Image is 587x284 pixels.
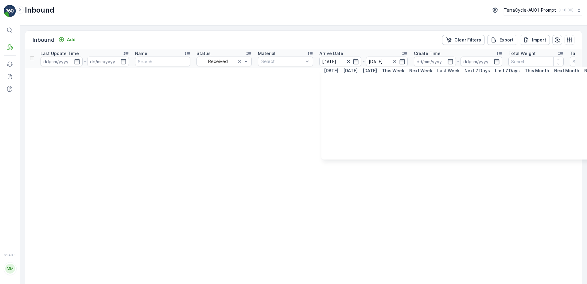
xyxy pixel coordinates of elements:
[33,36,55,44] p: Inbound
[319,57,361,66] input: dd/mm/yyyy
[487,35,517,45] button: Export
[465,68,490,74] p: Next 7 Days
[5,141,34,147] span: Net Amount :
[522,67,552,74] button: This Month
[554,68,579,74] p: Next Month
[558,8,573,13] p: ( +10:00 )
[135,57,190,66] input: Search
[25,5,54,15] p: Inbound
[5,111,33,116] span: Arrive Date :
[319,50,343,57] p: Arrive Date
[5,152,34,157] span: Last Weight :
[495,68,520,74] p: Last 7 Days
[435,67,462,74] button: Last Week
[258,50,275,57] p: Material
[508,57,564,66] input: Search
[520,35,550,45] button: Import
[227,5,359,13] p: 01993126509999989136LJ8502169401000650303A
[504,7,556,13] p: TerraCycle-AU01-Prompt
[508,50,536,57] p: Total Weight
[552,67,582,74] button: Next Month
[525,68,549,74] p: This Month
[34,141,46,147] span: 27 kg
[35,121,47,126] span: 27 kg
[341,67,360,74] button: Today
[360,67,379,74] button: Tomorrow
[135,50,147,57] p: Name
[87,57,129,66] input: dd/mm/yyyy
[67,37,76,43] p: Add
[5,101,20,106] span: Name :
[34,152,44,157] span: 0 kg
[4,5,16,17] img: logo
[321,67,341,74] button: Yesterday
[366,57,408,66] input: dd/mm/yyyy
[532,37,546,43] p: Import
[500,37,514,43] p: Export
[4,253,16,257] span: v 1.49.3
[363,58,365,65] p: -
[462,67,492,74] button: Next 7 Days
[414,50,441,57] p: Create Time
[4,258,16,279] button: MM
[492,67,522,74] button: Last 7 Days
[407,67,435,74] button: Next Week
[379,67,407,74] button: This Week
[5,131,38,136] span: Material Type :
[414,57,456,66] input: dd/mm/yyyy
[56,36,78,43] button: Add
[41,50,79,57] p: Last Update Time
[457,58,459,65] p: -
[504,5,582,15] button: TerraCycle-AU01-Prompt(+10:00)
[363,68,377,74] p: [DATE]
[5,264,15,274] div: MM
[5,121,35,126] span: First Weight :
[442,35,485,45] button: Clear Filters
[437,68,460,74] p: Last Week
[382,68,404,74] p: This Week
[461,57,503,66] input: dd/mm/yyyy
[20,101,131,106] span: 01993126509999989136LJ8502169401000650303A
[196,50,211,57] p: Status
[33,111,47,116] span: [DATE]
[41,57,83,66] input: dd/mm/yyyy
[261,58,304,65] p: Select
[409,68,432,74] p: Next Week
[324,68,338,74] p: [DATE]
[38,131,110,136] span: AU-PI0001 I Beauty and homecare
[343,68,358,74] p: [DATE]
[84,58,86,65] p: -
[454,37,481,43] p: Clear Filters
